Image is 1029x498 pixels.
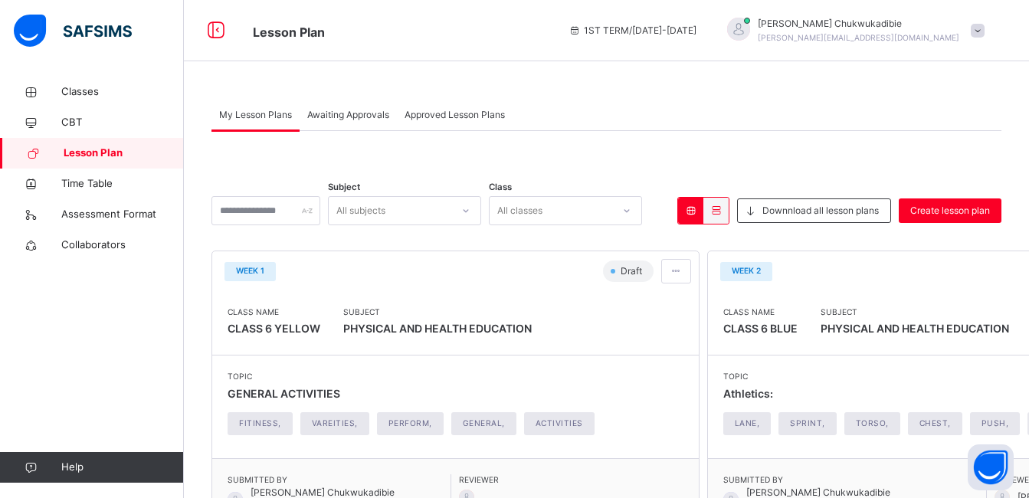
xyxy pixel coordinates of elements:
[405,108,505,122] span: Approved Lesson Plans
[762,204,879,218] span: Downnload all lesson plans
[228,387,340,400] span: GENERAL ACTIVITIES
[61,460,183,475] span: Help
[228,371,602,382] span: Topic
[489,181,512,194] span: Class
[307,108,389,122] span: Awaiting Approvals
[919,418,951,429] span: Chest,
[723,387,773,400] span: Athletics:
[712,17,992,44] div: PhilomenaChukwukadibie
[239,418,281,429] span: Fitiness,
[536,418,583,429] span: Activities
[821,318,1009,339] span: PHYSICAL AND HEALTH EDUCATION
[981,418,1009,429] span: Push,
[253,25,325,40] span: Lesson Plan
[328,181,360,194] span: Subject
[790,418,825,429] span: Sprint,
[336,196,385,225] div: All subjects
[61,207,184,222] span: Assessment Format
[61,176,184,192] span: Time Table
[569,24,696,38] span: session/term information
[758,17,959,31] span: [PERSON_NAME] Chukwukadibie
[228,474,451,486] span: Submitted By
[459,474,683,486] span: Reviewer
[228,322,320,335] span: CLASS 6 YELLOW
[236,265,264,277] span: WEEK 1
[219,108,292,122] span: My Lesson Plans
[723,322,798,335] span: CLASS 6 BLUE
[343,306,532,318] span: Subject
[619,264,647,278] span: Draft
[343,318,532,339] span: PHYSICAL AND HEALTH EDUCATION
[910,204,990,218] span: Create lesson plan
[723,474,986,486] span: Submitted By
[64,146,184,161] span: Lesson Plan
[312,418,358,429] span: Vareities,
[968,444,1014,490] button: Open asap
[732,265,761,277] span: WEEK 2
[758,33,959,42] span: [PERSON_NAME][EMAIL_ADDRESS][DOMAIN_NAME]
[228,306,320,318] span: Class Name
[14,15,132,47] img: safsims
[388,418,432,429] span: Perform,
[723,306,798,318] span: Class Name
[497,196,542,225] div: All classes
[61,84,184,100] span: Classes
[821,306,1009,318] span: Subject
[61,238,184,253] span: Collaborators
[856,418,889,429] span: Torso,
[463,418,505,429] span: General,
[61,115,184,130] span: CBT
[735,418,760,429] span: Lane,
